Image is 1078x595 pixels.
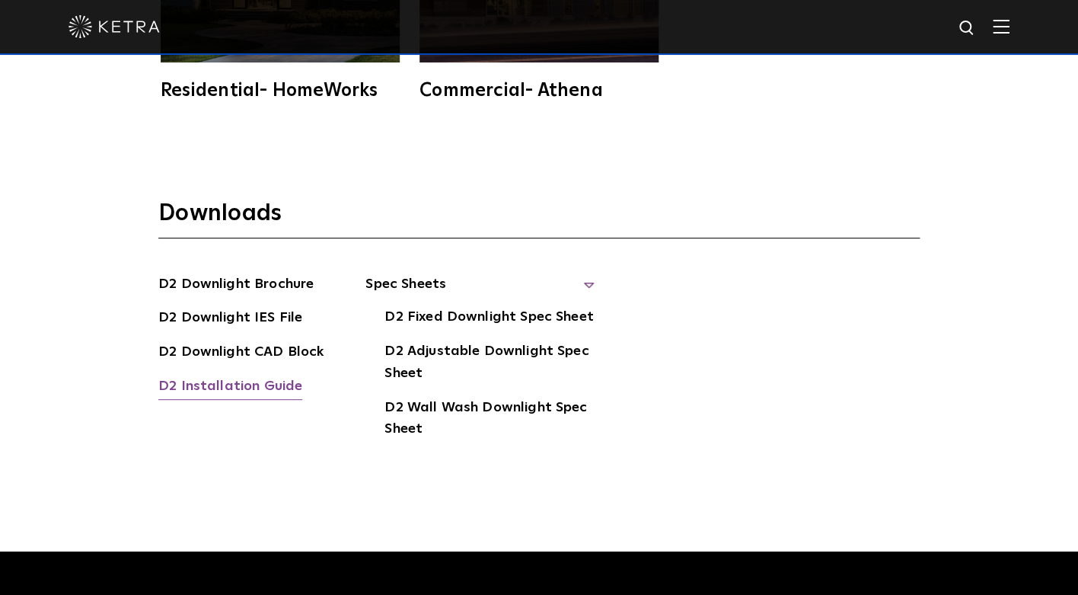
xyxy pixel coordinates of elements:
a: D2 Downlight IES File [158,307,302,331]
a: D2 Installation Guide [158,376,302,400]
img: Hamburger%20Nav.svg [993,19,1009,34]
div: Commercial- Athena [419,82,659,100]
a: D2 Downlight Brochure [158,274,314,298]
img: search icon [958,19,977,38]
a: D2 Downlight CAD Block [158,341,324,366]
h3: Downloads [158,199,920,238]
a: D2 Adjustable Downlight Spec Sheet [384,341,594,387]
span: Spec Sheets [365,274,594,307]
img: ketra-logo-2019-white [69,15,160,38]
a: D2 Wall Wash Downlight Spec Sheet [384,397,594,443]
div: Residential- HomeWorks [161,82,400,100]
a: D2 Fixed Downlight Spec Sheet [384,306,593,331]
